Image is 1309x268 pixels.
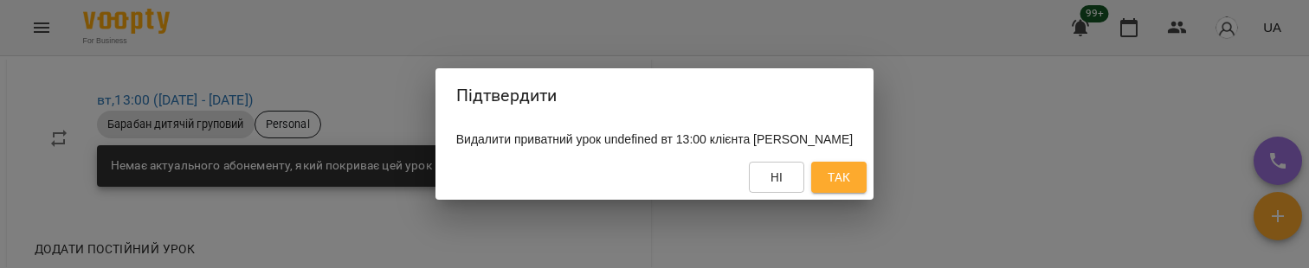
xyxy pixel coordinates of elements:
[811,162,867,193] button: Так
[828,167,850,188] span: Так
[456,82,854,109] h2: Підтвердити
[435,124,874,155] div: Видалити приватний урок undefined вт 13:00 клієнта [PERSON_NAME]
[749,162,804,193] button: Ні
[771,167,783,188] span: Ні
